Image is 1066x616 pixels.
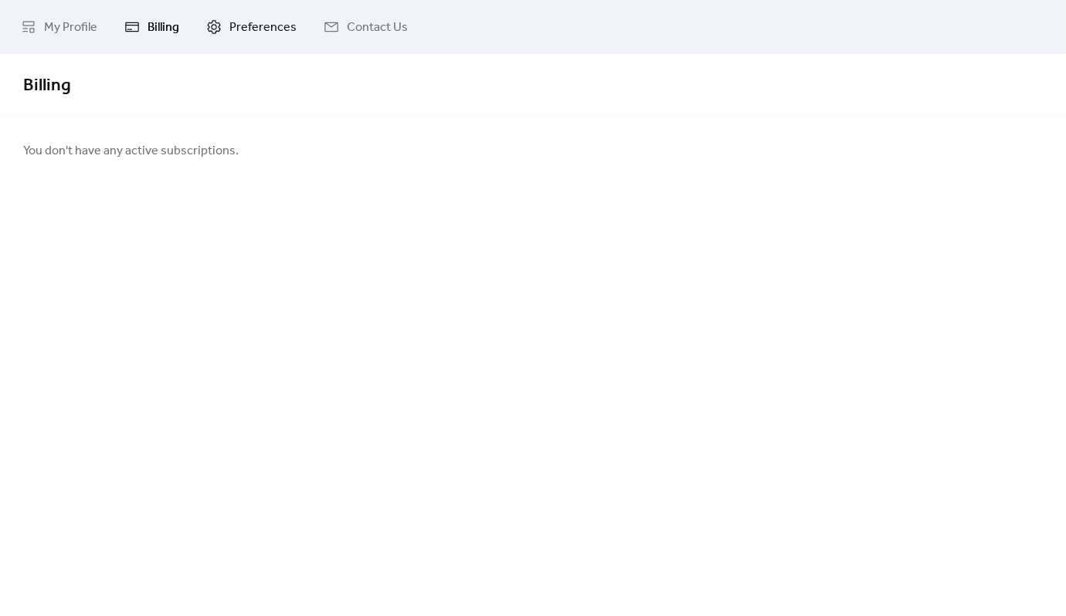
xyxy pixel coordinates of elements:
span: Preferences [229,19,297,37]
span: Billing [23,69,71,103]
span: Contact Us [347,19,408,37]
a: Billing [113,6,191,48]
a: Contact Us [312,6,419,48]
span: My Profile [44,19,97,37]
span: Billing [148,19,179,37]
span: You don't have any active subscriptions. [23,142,239,161]
a: My Profile [9,6,109,48]
a: Preferences [195,6,308,48]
